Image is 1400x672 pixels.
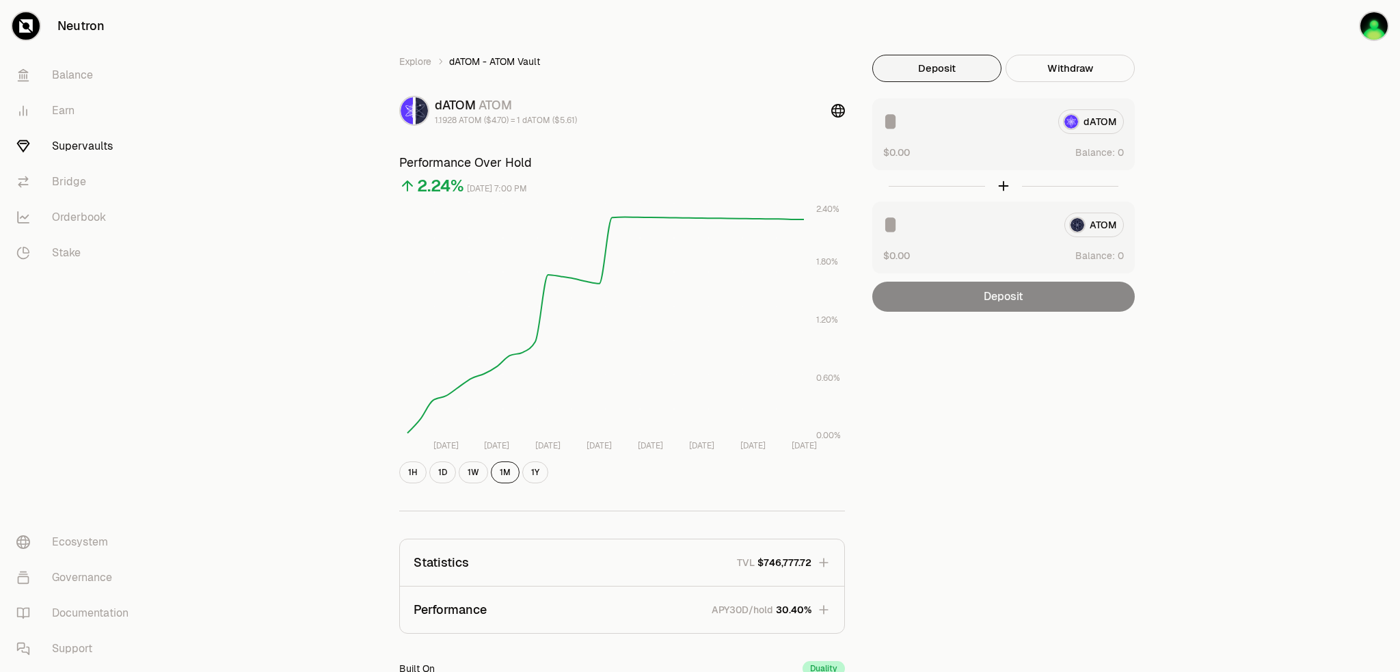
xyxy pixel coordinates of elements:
img: dATOM Logo [401,97,413,124]
span: $746,777.72 [757,556,811,569]
img: Atom Wallet [1360,12,1388,40]
span: Balance: [1075,146,1115,159]
span: 30.40% [776,603,811,617]
p: TVL [737,556,755,569]
button: Withdraw [1006,55,1135,82]
button: Deposit [872,55,1001,82]
tspan: 0.00% [816,430,841,441]
button: 1W [459,461,488,483]
nav: breadcrumb [399,55,845,68]
span: ATOM [479,97,512,113]
p: Statistics [414,553,469,572]
div: 2.24% [417,175,464,197]
button: 1H [399,461,427,483]
span: dATOM - ATOM Vault [449,55,540,68]
tspan: [DATE] [433,440,459,451]
tspan: 1.80% [816,256,838,267]
tspan: 1.20% [816,314,838,325]
tspan: 2.40% [816,204,839,215]
button: 1D [429,461,456,483]
tspan: [DATE] [740,440,766,451]
a: Balance [5,57,148,93]
tspan: [DATE] [484,440,509,451]
tspan: [DATE] [638,440,663,451]
a: Governance [5,560,148,595]
div: [DATE] 7:00 PM [467,181,527,197]
div: dATOM [435,96,577,115]
a: Explore [399,55,431,68]
a: Stake [5,235,148,271]
a: Support [5,631,148,667]
tspan: [DATE] [587,440,612,451]
button: $0.00 [883,248,910,263]
div: 1.1928 ATOM ($4.70) = 1 dATOM ($5.61) [435,115,577,126]
button: $0.00 [883,145,910,159]
span: Balance: [1075,249,1115,263]
a: Bridge [5,164,148,200]
button: PerformanceAPY30D/hold30.40% [400,587,844,633]
tspan: [DATE] [689,440,714,451]
tspan: [DATE] [792,440,817,451]
button: StatisticsTVL$746,777.72 [400,539,844,586]
tspan: 0.60% [816,373,840,384]
a: Documentation [5,595,148,631]
h3: Performance Over Hold [399,153,845,172]
p: APY30D/hold [712,603,773,617]
tspan: [DATE] [535,440,561,451]
p: Performance [414,600,487,619]
a: Supervaults [5,129,148,164]
button: 1M [491,461,520,483]
img: ATOM Logo [416,97,428,124]
a: Ecosystem [5,524,148,560]
a: Earn [5,93,148,129]
button: 1Y [522,461,548,483]
a: Orderbook [5,200,148,235]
